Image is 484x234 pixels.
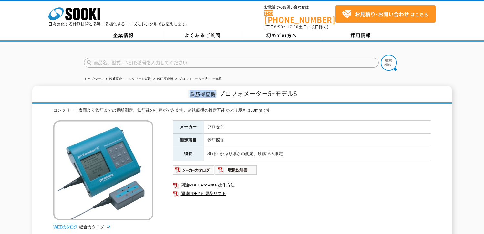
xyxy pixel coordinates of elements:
[335,5,436,23] a: お見積り･お問い合わせはこちら
[264,24,328,30] span: (平日 ～ 土日、祝日除く)
[264,10,335,23] a: [PHONE_NUMBER]
[84,31,163,40] a: 企業情報
[173,165,215,175] img: メーカーカタログ
[53,107,431,114] div: コンクリート表面より鉄筋までの距離測定、鉄筋径の推定ができます。※鉄筋径の推定可能かぶり厚さは60mmです
[381,55,397,71] img: btn_search.png
[173,169,215,174] a: メーカーカタログ
[173,189,431,198] a: 関連PDF2 付属品リスト
[215,169,257,174] a: 取扱説明書
[266,32,297,39] span: 初めての方へ
[204,134,431,147] td: 鉄筋探査
[219,89,297,98] span: プロフォメーター5+モデルS
[287,24,299,30] span: 17:30
[215,165,257,175] img: 取扱説明書
[53,120,153,220] img: プロフォメーター 5+モデルS
[342,9,428,19] span: はこちら
[242,31,321,40] a: 初めての方へ
[174,76,221,82] li: プロフォメーター 5+モデルS
[204,120,431,134] td: プロセク
[79,224,111,229] a: 総合カタログ
[173,134,204,147] th: 測定項目
[173,147,204,161] th: 特長
[188,90,217,98] span: 鉄筋探査機
[274,24,283,30] span: 8:50
[321,31,400,40] a: 採用情報
[53,224,77,230] img: webカタログ
[355,10,409,18] strong: お見積り･お問い合わせ
[84,77,103,80] a: トップページ
[173,120,204,134] th: メーカー
[157,77,173,80] a: 鉄筋探査機
[264,5,335,9] span: お電話でのお問い合わせは
[204,147,431,161] td: 機能：かぶり厚さの測定、鉄筋径の推定
[109,77,151,80] a: 鉄筋探査・コンクリート試験
[163,31,242,40] a: よくあるご質問
[84,58,379,68] input: 商品名、型式、NETIS番号を入力してください
[48,22,190,26] p: 日々進化する計測技術と多種・多様化するニーズにレンタルでお応えします。
[173,181,431,189] a: 関連PDF1 ProVista 操作方法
